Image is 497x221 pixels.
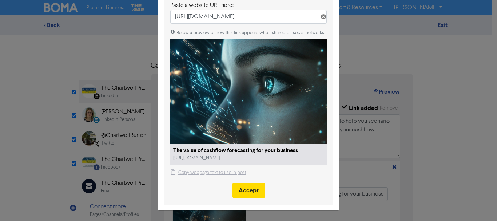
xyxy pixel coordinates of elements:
[173,155,246,162] div: [URL][DOMAIN_NAME]
[170,29,327,36] div: Below a preview of how this link appears when shared on social networks.
[170,169,247,177] button: Copy webpage text to use in post
[232,183,265,198] button: Accept
[170,39,327,144] img: quQgLXkVNS9AFQOoHZqcU-_.phoenix_._A_human_eye_and_partial_face_we_can_see_the_refle_a7581a11-35b2...
[170,1,327,10] div: Paste a website URL here:
[173,147,324,155] div: The value of cashflow forecasting for your business
[461,186,497,221] iframe: Chat Widget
